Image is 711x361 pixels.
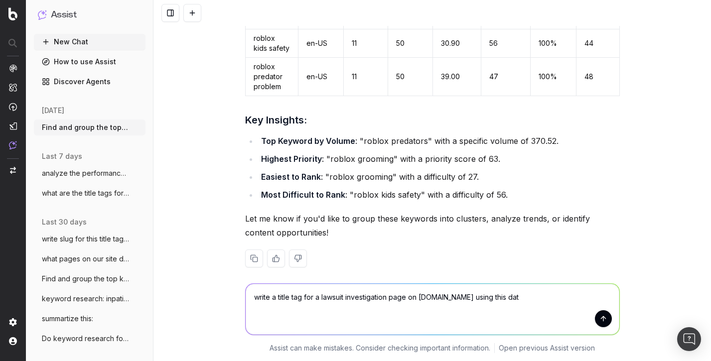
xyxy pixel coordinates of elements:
span: summartize this: [42,314,93,324]
button: keyword research: inpatient rehab [34,291,145,307]
h3: Key Insights: [245,112,620,128]
td: roblox predator problem [245,57,298,96]
button: Find and group the top keywords for sta [34,271,145,287]
td: en-US [298,29,344,57]
img: Switch project [10,167,16,174]
button: what pages on our site deal with shift d [34,251,145,267]
strong: Most Difficult to Rank [261,190,345,200]
img: Intelligence [9,83,17,92]
img: Analytics [9,64,17,72]
span: last 7 days [42,151,82,161]
button: Assist [38,8,142,22]
span: Do keyword research for a lawsuit invest [42,334,130,344]
button: what are the title tags for pages dealin [34,185,145,201]
td: roblox kids safety [245,29,298,57]
button: summartize this: [34,311,145,327]
td: 44 [576,29,619,57]
button: Find and group the top keywords for [PERSON_NAME] [34,120,145,135]
strong: Highest Priority [261,154,322,164]
td: 100% [531,29,576,57]
a: Open previous Assist version [499,343,595,353]
td: 48 [576,57,619,96]
img: My account [9,337,17,345]
strong: Top Keyword by Volume [261,136,355,146]
button: Do keyword research for a lawsuit invest [34,331,145,347]
span: write slug for this title tag: Starwood [42,234,130,244]
img: Setting [9,318,17,326]
td: en-US [298,57,344,96]
img: Studio [9,122,17,130]
img: Activation [9,103,17,111]
img: Assist [38,10,47,19]
strong: Easiest to Rank [261,172,321,182]
li: : "roblox kids safety" with a difficulty of 56. [258,188,620,202]
td: 56 [481,29,531,57]
td: 11 [344,57,388,96]
p: Assist can make mistakes. Consider checking important information. [270,343,490,353]
a: Discover Agents [34,74,145,90]
span: what are the title tags for pages dealin [42,188,130,198]
h1: Assist [51,8,77,22]
td: 30.90 [432,29,481,57]
button: New Chat [34,34,145,50]
td: 11 [344,29,388,57]
span: keyword research: inpatient rehab [42,294,130,304]
img: Assist [9,141,17,149]
button: write slug for this title tag: Starwood [34,231,145,247]
span: [DATE] [42,106,64,116]
td: 47 [481,57,531,96]
p: Let me know if you'd like to group these keywords into clusters, analyze trends, or identify cont... [245,212,620,240]
textarea: write a title tag for a lawsuit investigation page on [DOMAIN_NAME] using this dat [246,284,619,335]
li: : "roblox grooming" with a priority score of 63. [258,152,620,166]
li: : "roblox grooming" with a difficulty of 27. [258,170,620,184]
span: analyze the performance of our page on s [42,168,130,178]
img: Botify logo [8,7,17,20]
button: analyze the performance of our page on s [34,165,145,181]
a: How to use Assist [34,54,145,70]
td: 39.00 [432,57,481,96]
span: what pages on our site deal with shift d [42,254,130,264]
li: : "roblox predators" with a specific volume of 370.52. [258,134,620,148]
div: Open Intercom Messenger [677,327,701,351]
td: 100% [531,57,576,96]
span: Find and group the top keywords for [PERSON_NAME] [42,122,130,132]
span: Find and group the top keywords for sta [42,274,130,284]
td: 50 [388,57,432,96]
td: 50 [388,29,432,57]
span: last 30 days [42,217,87,227]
